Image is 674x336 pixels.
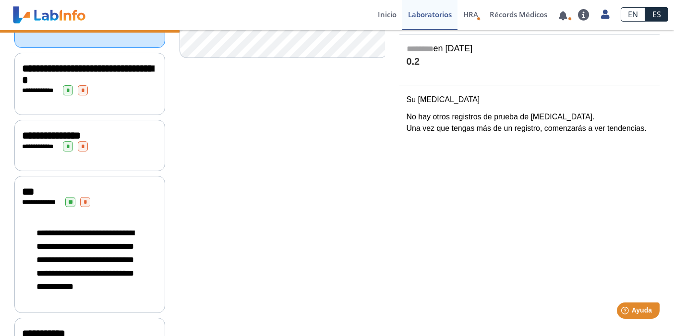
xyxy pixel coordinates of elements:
p: No hay otros registros de prueba de [MEDICAL_DATA]. Una vez que tengas más de un registro, comenz... [407,111,653,134]
span: HRA [463,10,478,19]
a: ES [645,7,668,22]
h5: en [DATE] [407,44,653,55]
a: EN [621,7,645,22]
iframe: Help widget launcher [589,299,663,325]
h4: 0.2 [407,56,653,68]
p: Su [MEDICAL_DATA] [407,94,653,105]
